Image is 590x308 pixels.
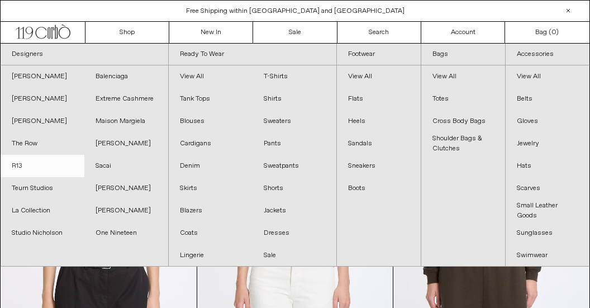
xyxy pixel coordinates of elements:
[253,88,336,110] a: Shirts
[506,222,589,244] a: Sunglasses
[253,155,336,177] a: Sweatpants
[1,132,84,155] a: The Row
[1,222,84,244] a: Studio Nicholson
[421,132,505,155] a: Shoulder Bags & Clutches
[337,22,421,43] a: Search
[421,88,505,110] a: Totes
[551,27,559,37] span: )
[506,200,589,222] a: Small Leather Goods
[169,244,253,267] a: Lingerie
[85,22,169,43] a: Shop
[421,110,505,132] a: Cross Body Bags
[1,110,84,132] a: [PERSON_NAME]
[337,88,421,110] a: Flats
[421,22,505,43] a: Account
[253,110,336,132] a: Sweaters
[169,200,253,222] a: Blazers
[505,22,589,43] a: Bag ()
[186,7,405,16] a: Free Shipping within [GEOGRAPHIC_DATA] and [GEOGRAPHIC_DATA]
[169,132,253,155] a: Cardigans
[506,44,589,65] a: Accessories
[1,44,168,65] a: Designers
[337,177,421,200] a: Boots
[506,88,589,110] a: Belts
[84,222,168,244] a: One Nineteen
[253,177,336,200] a: Shorts
[169,65,253,88] a: View All
[253,200,336,222] a: Jackets
[84,200,168,222] a: [PERSON_NAME]
[506,110,589,132] a: Gloves
[551,28,556,37] span: 0
[506,244,589,267] a: Swimwear
[84,88,168,110] a: Extreme Cashmere
[506,132,589,155] a: Jewelry
[169,88,253,110] a: Tank Tops
[169,22,253,43] a: New In
[337,44,421,65] a: Footwear
[506,155,589,177] a: Hats
[1,177,84,200] a: Teurn Studios
[84,177,168,200] a: [PERSON_NAME]
[337,65,421,88] a: View All
[169,44,336,65] a: Ready To Wear
[169,110,253,132] a: Blouses
[84,132,168,155] a: [PERSON_NAME]
[253,132,336,155] a: Pants
[421,44,505,65] a: Bags
[253,244,336,267] a: Sale
[337,110,421,132] a: Heels
[84,65,168,88] a: Balenciaga
[84,155,168,177] a: Sacai
[1,200,84,222] a: La Collection
[169,222,253,244] a: Coats
[337,155,421,177] a: Sneakers
[1,155,84,177] a: R13
[169,177,253,200] a: Skirts
[253,65,336,88] a: T-Shirts
[1,65,84,88] a: [PERSON_NAME]
[506,65,589,88] a: View All
[506,177,589,200] a: Scarves
[84,110,168,132] a: Maison Margiela
[337,132,421,155] a: Sandals
[253,222,336,244] a: Dresses
[421,65,505,88] a: View All
[169,155,253,177] a: Denim
[1,88,84,110] a: [PERSON_NAME]
[253,22,337,43] a: Sale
